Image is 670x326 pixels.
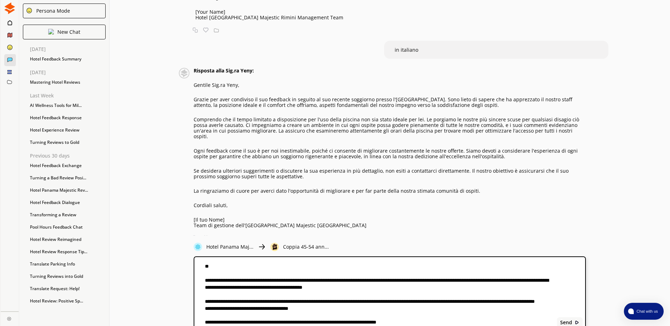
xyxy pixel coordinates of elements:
button: atlas-launcher [624,303,664,320]
img: Close [7,317,11,321]
div: Hotel Review Response Tip... [26,247,109,257]
p: Se desidera ulteriori suggerimenti o discutere la sua esperienza in più dettaglio, non esiti a co... [194,168,586,179]
img: Close [575,320,580,325]
img: Close [258,243,266,251]
p: [Il tuo Nome] [194,217,586,223]
div: Turning Reviews into Gold [26,271,109,282]
div: Hotel Feedback Response [26,113,109,123]
img: Save [214,27,219,33]
span: Chat with us [634,308,659,314]
div: Pool Hours Feedback Chat [26,222,109,232]
p: Previous 30 days [30,153,109,159]
div: Turning Reviews to Gold [26,137,109,148]
p: Ogni feedback come il suo è per noi inestimabile, poiché ci consente di migliorare costantemente ... [194,148,586,159]
div: Hotel Review Reimagined [26,234,109,245]
div: Hotel Review: Positive Sp... [26,296,109,306]
b: Send [560,320,572,325]
div: Hotel Panama Majestic Rev... [26,185,109,196]
img: Close [194,243,202,251]
img: Close [4,2,15,14]
strong: Risposta alla Sig.ra Yeny: [194,67,254,74]
div: Mastering Hotel Reviews [26,77,109,88]
p: Comprendo che il tempo limitato a disposizione per l'uso della piscina non sia stato ideale per l... [194,117,586,139]
img: Copy [193,235,198,241]
p: [DATE] [30,70,109,75]
p: Coppia 45-54 ann... [283,244,329,250]
p: Hotel Panama Maj... [206,244,253,250]
img: Close [270,243,279,251]
span: in italiano [395,46,418,53]
div: Translate Parking Info [26,259,109,269]
div: Hotel Feedback Dialogue [26,197,109,208]
p: Cordiali saluti, [194,203,586,208]
p: Gentile Sig.ra Yeny, [194,82,586,88]
img: Close [178,68,190,78]
div: Turning a Bad Review Posi... [26,173,109,183]
div: Persona Mode [34,8,70,14]
p: Last Week [30,93,109,98]
img: Close [26,7,32,14]
div: AI Wellness Tools for Mil... [26,100,109,111]
div: Transforming a Review [26,210,109,220]
p: Hotel [GEOGRAPHIC_DATA] Majestic Rimini Management Team [195,15,586,20]
p: La ringraziamo di cuore per averci dato l'opportunità di migliorare e per far parte della nostra ... [194,188,586,194]
p: New Chat [57,29,80,35]
div: Hotel Experience Review [26,125,109,135]
p: [DATE] [30,46,109,52]
div: Hotel Feedback Summary [26,54,109,64]
p: Grazie per aver condiviso il suo feedback in seguito al suo recente soggiorno presso l'[GEOGRAPHI... [194,97,586,108]
div: Hotel Feedback Exchange [26,160,109,171]
a: Close [1,312,19,324]
img: Favorite [203,27,208,33]
img: Copy [193,27,198,33]
p: Team di gestione dell'[GEOGRAPHIC_DATA] Majestic [GEOGRAPHIC_DATA] [194,223,586,228]
img: Close [48,29,54,34]
p: [Your Name] [195,9,586,15]
div: Translate Request: Help! [26,283,109,294]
